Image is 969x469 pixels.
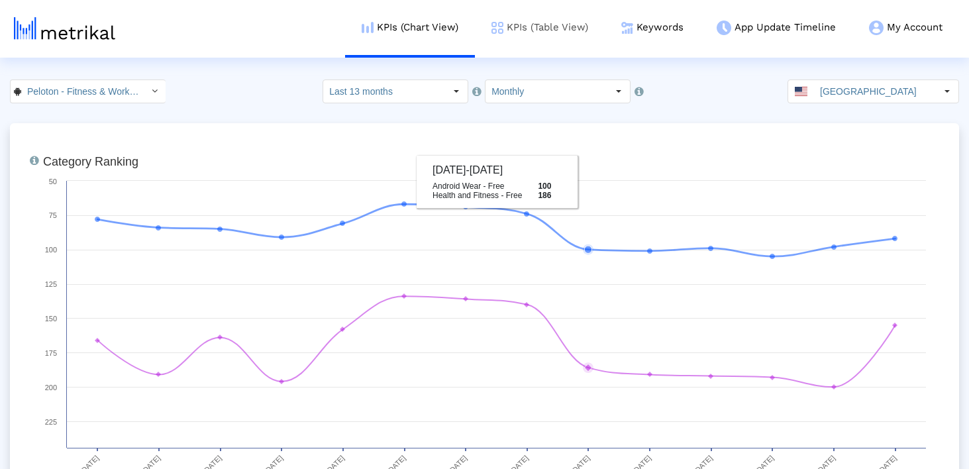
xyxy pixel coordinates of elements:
div: Select [445,80,468,103]
img: kpi-table-menu-icon.png [491,22,503,34]
div: Select [143,80,166,103]
text: 75 [49,211,57,219]
div: Select [607,80,630,103]
img: keywords.png [621,22,633,34]
img: metrical-logo-light.png [14,17,115,40]
img: my-account-menu-icon.png [869,21,884,35]
img: app-update-menu-icon.png [717,21,731,35]
text: 175 [45,349,57,357]
tspan: Category Ranking [43,155,138,168]
text: 50 [49,178,57,185]
img: kpi-chart-menu-icon.png [362,22,374,33]
text: 100 [45,246,57,254]
text: 200 [45,384,57,391]
div: Select [936,80,958,103]
text: 225 [45,418,57,426]
text: 150 [45,315,57,323]
text: 125 [45,280,57,288]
